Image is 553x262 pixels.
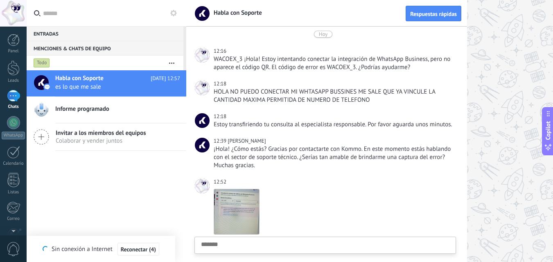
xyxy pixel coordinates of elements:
div: 12:16 [214,47,228,55]
div: Listas [2,190,25,195]
span: Reconectar (4) [121,246,156,252]
button: Más [163,56,181,70]
span: Informe programado [55,105,109,113]
div: WhatsApp [2,132,25,139]
div: 12:52 [214,178,228,186]
span: Invitar a los miembros del equipos [56,129,146,137]
div: 12:18 [214,112,228,121]
a: Informe programado [27,97,186,123]
span: Copilot [544,121,552,140]
div: Chats [2,104,25,110]
span: Josefina R. [195,138,210,152]
button: Reconectar (4) [117,243,159,256]
div: HOLA NO PUEDO CONECTAR MI WHTASAPP BUSSINES ME SALE QUE YA VINCULE LA CANTIDAD MAXIMA PERMITIDA D... [214,88,454,104]
div: 12:39 [214,137,228,145]
div: 12:18 [214,80,228,88]
div: Calendario [2,161,25,166]
div: Panel [2,49,25,54]
span: Josefina R. [228,137,266,144]
div: ¡Hola! ¿Cómo estás? Gracias por contactarte con Kommo. En este momento estás hablando con el sect... [214,145,454,170]
span: Respuestas rápidas [410,11,457,17]
span: Lito-Carla Torrez Murillo [195,48,210,63]
div: Menciones & Chats de equipo [27,41,183,56]
span: Colaborar y vender juntos [56,137,146,145]
span: Habla con Soporte [195,113,210,128]
div: WACOEX_3 ¡Hola! Estoy intentando conectar la integración de WhatsApp Business, pero no aparece el... [214,55,454,72]
span: Lito-Carla Torrez Murillo [195,179,210,193]
div: Correo [2,216,25,222]
div: Todo [34,58,50,68]
div: Entradas [27,26,183,41]
span: es lo que me sale [55,83,165,91]
div: Leads [2,78,25,83]
span: Lito-Carla Torrez Murillo [195,81,210,95]
a: Habla con Soporte [DATE] 12:57 es lo que me sale [27,70,186,96]
button: Respuestas rápidas [406,6,461,21]
span: Habla con Soporte [209,9,262,17]
div: Estoy transfiriendo tu consulta al especialista responsable. Por favor aguarda unos minutos. [214,121,454,129]
img: bbf67be7-a06d-4a62-85fe-095a03352572 [214,189,259,234]
div: Sin conexión a Internet [43,242,159,256]
span: [DATE] 12:57 [151,74,180,83]
span: Habla con Soporte [55,74,104,83]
